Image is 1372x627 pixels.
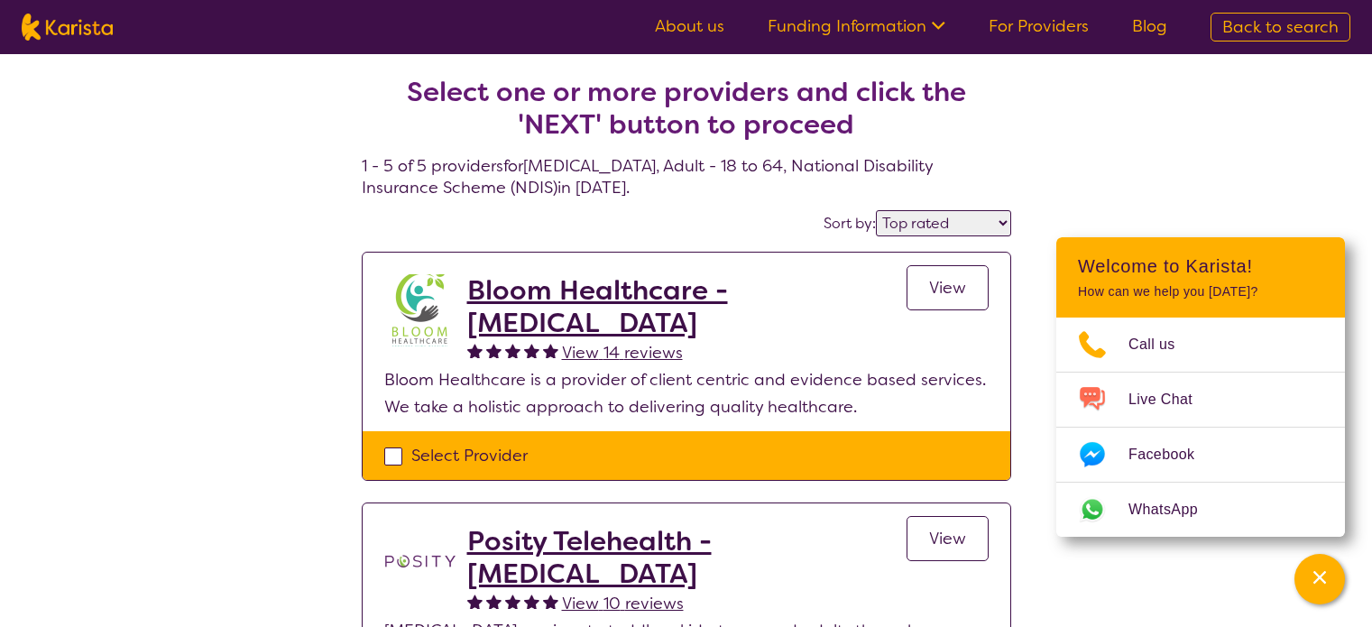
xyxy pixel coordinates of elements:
img: fullstar [505,343,520,358]
a: Web link opens in a new tab. [1056,483,1345,537]
span: Call us [1128,331,1197,358]
span: Back to search [1222,16,1339,38]
span: View [929,528,966,549]
h2: Welcome to Karista! [1078,255,1323,277]
p: Bloom Healthcare is a provider of client centric and evidence based services. We take a holistic ... [384,366,989,420]
h4: 1 - 5 of 5 providers for [MEDICAL_DATA] , Adult - 18 to 64 , National Disability Insurance Scheme... [362,32,1011,198]
div: Channel Menu [1056,237,1345,537]
img: fullstar [543,594,558,609]
a: View 14 reviews [562,339,683,366]
img: fullstar [524,343,539,358]
img: Karista logo [22,14,113,41]
span: View 14 reviews [562,342,683,364]
a: For Providers [989,15,1089,37]
a: View [907,265,989,310]
a: Bloom Healthcare - [MEDICAL_DATA] [467,274,907,339]
span: WhatsApp [1128,496,1220,523]
img: t1bslo80pcylnzwjhndq.png [384,525,456,597]
span: Facebook [1128,441,1216,468]
label: Sort by: [824,214,876,233]
button: Channel Menu [1294,554,1345,604]
img: fullstar [486,343,502,358]
a: View 10 reviews [562,590,684,617]
a: Blog [1132,15,1167,37]
img: fullstar [467,343,483,358]
img: fullstar [524,594,539,609]
img: fullstar [467,594,483,609]
h2: Select one or more providers and click the 'NEXT' button to proceed [383,76,990,141]
a: View [907,516,989,561]
a: About us [655,15,724,37]
img: fullstar [543,343,558,358]
span: View 10 reviews [562,593,684,614]
img: kyxjko9qh2ft7c3q1pd9.jpg [384,274,456,346]
a: Back to search [1211,13,1350,41]
ul: Choose channel [1056,318,1345,537]
img: fullstar [486,594,502,609]
span: View [929,277,966,299]
span: Live Chat [1128,386,1214,413]
a: Posity Telehealth - [MEDICAL_DATA] [467,525,907,590]
img: fullstar [505,594,520,609]
p: How can we help you [DATE]? [1078,284,1323,300]
a: Funding Information [768,15,945,37]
